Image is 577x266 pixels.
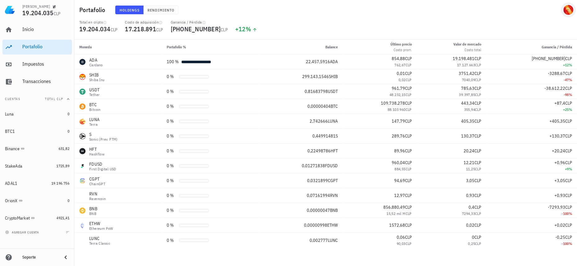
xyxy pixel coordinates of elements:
span: 90,03 [397,241,406,246]
span: CLP [474,222,481,228]
span: 0,00000047 [307,207,330,213]
div: CryptoMarket [5,216,30,221]
div: Tether [89,93,99,97]
div: 0 % [167,207,177,214]
div: +9 [491,166,572,172]
span: 19.204.035 [22,9,54,17]
span: 0,0321899 [307,178,328,183]
span: CLP [406,63,412,67]
div: BNB [89,212,97,216]
span: CLP [221,27,228,33]
span: CLP [565,56,572,61]
span: % [246,25,251,33]
span: CLP [405,133,412,139]
span: 19.196.756 [51,181,69,185]
span: CLP [474,118,481,124]
div: [PERSON_NAME] [22,4,50,9]
span: CLP [474,56,481,61]
span: [PHONE_NUMBER] [532,56,565,61]
a: Luna 0 [2,107,72,121]
span: CLP [111,27,118,33]
span: Ganancia / Pérdida [542,45,572,49]
div: Inicio [22,26,69,32]
span: CLP [565,160,572,165]
span: CLP [565,222,572,228]
div: HFT [89,146,104,152]
span: Total CLP [45,97,63,101]
span: 631,82 [59,146,69,151]
span: -3288,67 [548,71,565,76]
span: CLP [475,63,481,67]
span: CLP [406,167,412,171]
a: Inicio [2,22,72,37]
span: CLP [405,234,412,240]
a: StakeAda 1725,89 [2,159,72,173]
div: Luna [5,111,14,117]
th: Portafolio %: Sin ordenar. Pulse para ordenar de forma ascendente. [162,40,260,55]
button: CuentasTotal CLP [2,92,72,107]
span: CLP [474,71,481,76]
div: Costo prom. [390,47,412,53]
div: 0 % [167,148,177,154]
span: +3,05 [554,178,565,183]
div: Transacciones [22,78,69,84]
div: +12 [491,62,572,68]
span: 22.457,5916 [306,59,330,64]
img: LedgiFi [5,5,15,15]
span: BTC [331,103,338,109]
span: 15,52 mil M [386,211,405,216]
span: CLP [475,107,481,112]
div: 100 % [167,59,179,65]
div: Ganancia / Pérdida [171,20,228,25]
span: CLP [565,71,572,76]
div: 0 % [167,133,177,139]
div: -100 [491,211,572,217]
span: CLP [565,133,572,139]
span: +87,4 [554,100,565,106]
span: CLP [474,204,481,210]
span: CLP [565,85,572,91]
span: 0,93 [466,193,474,198]
span: % [569,77,572,82]
span: FDUSD [325,163,338,168]
div: ETHW-icon [79,222,86,229]
div: Shiba Inu [89,78,105,82]
a: BTC1 0 [2,124,72,139]
span: 0,02 [399,77,406,82]
span: CLP [565,204,572,210]
span: 355,94 [464,107,475,112]
span: 785,63 [461,85,474,91]
a: Impuestos [2,57,72,72]
div: LUNA [89,116,99,123]
span: CLP [405,100,412,106]
div: ChainGPT [89,182,105,186]
a: OrionX 0 [2,193,72,208]
span: CLP [405,178,412,183]
span: CLP [405,118,412,124]
span: CLP [406,241,412,246]
div: RVN [89,191,106,197]
div: 0 % [167,163,177,169]
div: Ravencoin [89,197,106,201]
span: +0,93 [554,193,565,198]
span: 0 [472,234,474,240]
span: CLP [474,148,481,154]
span: 12,97 [394,193,405,198]
div: LUNC-icon [79,237,86,243]
span: 0,22498786 [307,148,331,154]
div: S-icon [79,133,86,139]
span: % [569,63,572,67]
span: ADA [330,59,338,64]
span: 7040,09 [462,77,475,82]
span: CLP [475,211,481,216]
span: CLP [405,148,412,154]
a: Transacciones [2,74,72,89]
span: -38.612,22 [544,85,565,91]
span: CLP [406,92,412,97]
span: +0,02 [554,222,565,228]
span: CLP [565,100,572,106]
div: LUNA-icon [79,118,86,124]
div: S [89,131,118,137]
div: StakeAda [5,164,22,169]
div: Costo total [453,47,481,53]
